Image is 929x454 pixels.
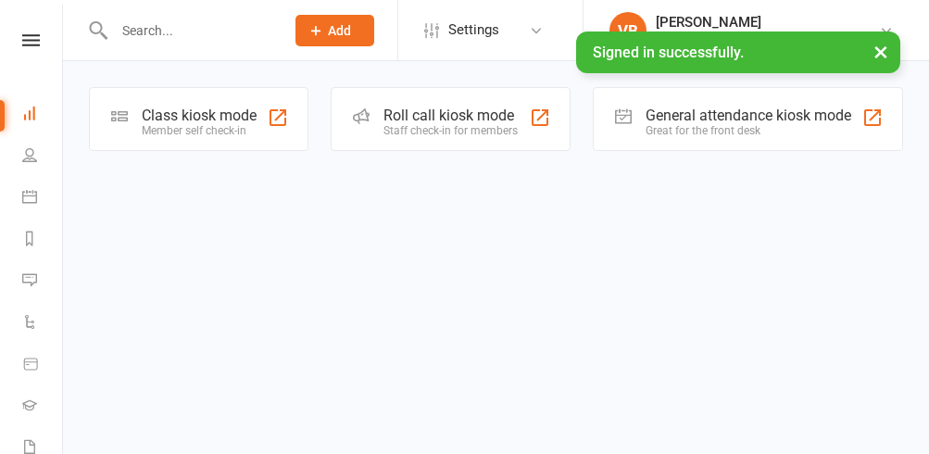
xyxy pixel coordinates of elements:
[646,107,851,124] div: General attendance kiosk mode
[864,32,898,71] button: ×
[295,15,374,46] button: Add
[609,12,647,49] div: VB
[328,23,351,38] span: Add
[22,220,64,261] a: Reports
[383,124,518,137] div: Staff check-in for members
[22,345,64,386] a: Product Sales
[22,95,64,136] a: Dashboard
[656,14,879,31] div: [PERSON_NAME]
[108,18,271,44] input: Search...
[22,136,64,178] a: People
[383,107,518,124] div: Roll call kiosk mode
[142,124,257,137] div: Member self check-in
[593,44,744,61] span: Signed in successfully.
[646,124,851,137] div: Great for the front desk
[656,31,879,47] div: Karate Academy [GEOGRAPHIC_DATA]
[142,107,257,124] div: Class kiosk mode
[448,9,499,51] span: Settings
[22,178,64,220] a: Calendar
